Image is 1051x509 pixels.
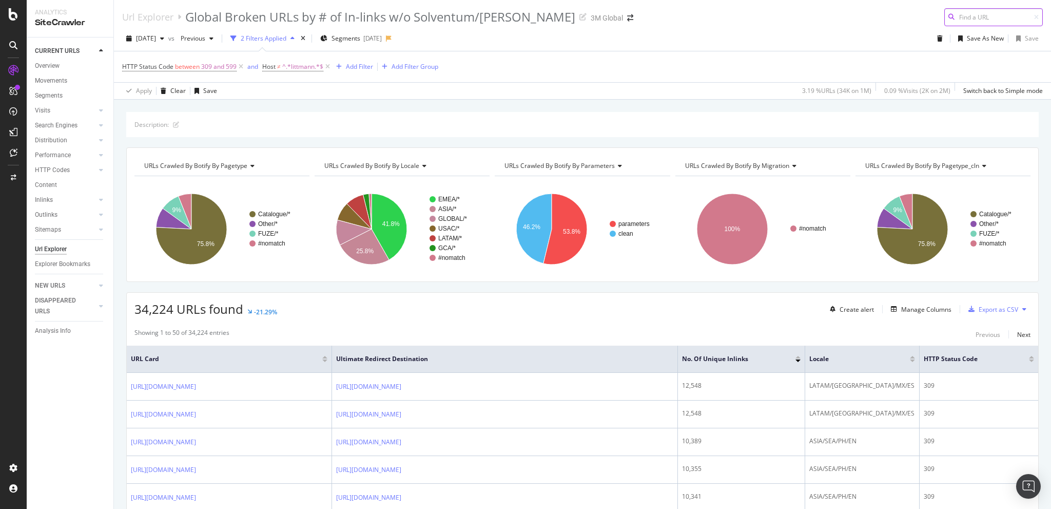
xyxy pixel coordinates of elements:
[35,195,96,205] a: Inlinks
[682,437,801,446] div: 10,389
[1017,330,1030,339] div: Next
[724,225,740,233] text: 100%
[944,8,1043,26] input: Find a URL
[35,17,105,29] div: SiteCrawler
[887,303,951,315] button: Manage Columns
[682,354,780,364] span: No. of Unique Inlinks
[324,161,419,170] span: URLs Crawled By Botify By locale
[363,34,382,43] div: [DATE]
[299,33,307,44] div: times
[170,86,186,95] div: Clear
[131,409,196,420] a: [URL][DOMAIN_NAME]
[979,211,1011,218] text: Catalogue/*
[35,210,96,220] a: Outlinks
[976,328,1000,341] button: Previous
[924,464,1034,474] div: 309
[809,492,915,501] div: ASIA/SEA/PH/EN
[502,158,660,174] h4: URLs Crawled By Botify By parameters
[134,300,243,317] span: 34,224 URLs found
[495,184,668,274] svg: A chart.
[35,244,106,255] a: Url Explorer
[855,184,1029,274] div: A chart.
[254,308,277,316] div: -21.29%
[35,8,105,17] div: Analytics
[134,328,229,341] div: Showing 1 to 50 of 34,224 entries
[893,206,902,214] text: 9%
[258,211,290,218] text: Catalogue/*
[1017,328,1030,341] button: Next
[35,224,96,235] a: Sitemaps
[884,86,950,95] div: 0.09 % Visits ( 2K on 2M )
[134,184,308,274] svg: A chart.
[315,184,488,274] div: A chart.
[924,409,1034,418] div: 309
[35,90,63,101] div: Segments
[840,305,874,314] div: Create alert
[802,86,871,95] div: 3.19 % URLs ( 34K on 1M )
[865,161,979,170] span: URLs Crawled By Botify By pagetype_cln
[438,215,467,222] text: GLOBAL/*
[122,83,152,99] button: Apply
[35,180,57,191] div: Content
[959,83,1043,99] button: Switch back to Simple mode
[438,205,457,213] text: ASIA/*
[258,220,278,228] text: Other/*
[675,184,849,274] svg: A chart.
[35,224,61,235] div: Sitemaps
[682,492,801,501] div: 10,341
[332,34,360,43] span: Segments
[185,8,575,26] div: Global Broken URLs by # of In-links w/o Solventum/[PERSON_NAME]
[172,206,182,214] text: 9%
[378,61,438,73] button: Add Filter Group
[438,244,456,252] text: GCA/*
[168,34,177,43] span: vs
[262,62,276,71] span: Host
[35,150,71,161] div: Performance
[122,30,168,47] button: [DATE]
[131,493,196,503] a: [URL][DOMAIN_NAME]
[35,90,106,101] a: Segments
[799,225,826,232] text: #nomatch
[136,86,152,95] div: Apply
[35,61,60,71] div: Overview
[35,46,80,56] div: CURRENT URLS
[1012,30,1039,47] button: Save
[35,326,106,336] a: Analysis Info
[258,240,285,247] text: #nomatch
[563,228,580,235] text: 53.8%
[35,120,77,131] div: Search Engines
[35,280,96,291] a: NEW URLS
[504,161,615,170] span: URLs Crawled By Botify By parameters
[918,241,936,248] text: 75.8%
[35,165,96,176] a: HTTP Codes
[964,301,1018,317] button: Export as CSV
[901,305,951,314] div: Manage Columns
[175,62,200,71] span: between
[35,295,96,317] a: DISAPPEARED URLS
[336,354,658,364] span: Ultimate Redirect Destination
[336,493,401,503] a: [URL][DOMAIN_NAME]
[35,165,70,176] div: HTTP Codes
[177,30,218,47] button: Previous
[136,34,156,43] span: 2025 Apr. 27th
[967,34,1004,43] div: Save As New
[682,464,801,474] div: 10,355
[392,62,438,71] div: Add Filter Group
[157,83,186,99] button: Clear
[438,196,460,203] text: EMEA/*
[356,248,374,255] text: 25.8%
[979,240,1006,247] text: #nomatch
[826,301,874,317] button: Create alert
[863,158,1021,174] h4: URLs Crawled By Botify By pagetype_cln
[131,382,196,392] a: [URL][DOMAIN_NAME]
[618,230,633,237] text: clean
[316,30,386,47] button: Segments[DATE]
[979,305,1018,314] div: Export as CSV
[682,409,801,418] div: 12,548
[809,464,915,474] div: ASIA/SEA/PH/EN
[685,161,789,170] span: URLs Crawled By Botify By migration
[201,60,237,74] span: 309 and 599
[336,465,401,475] a: [URL][DOMAIN_NAME]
